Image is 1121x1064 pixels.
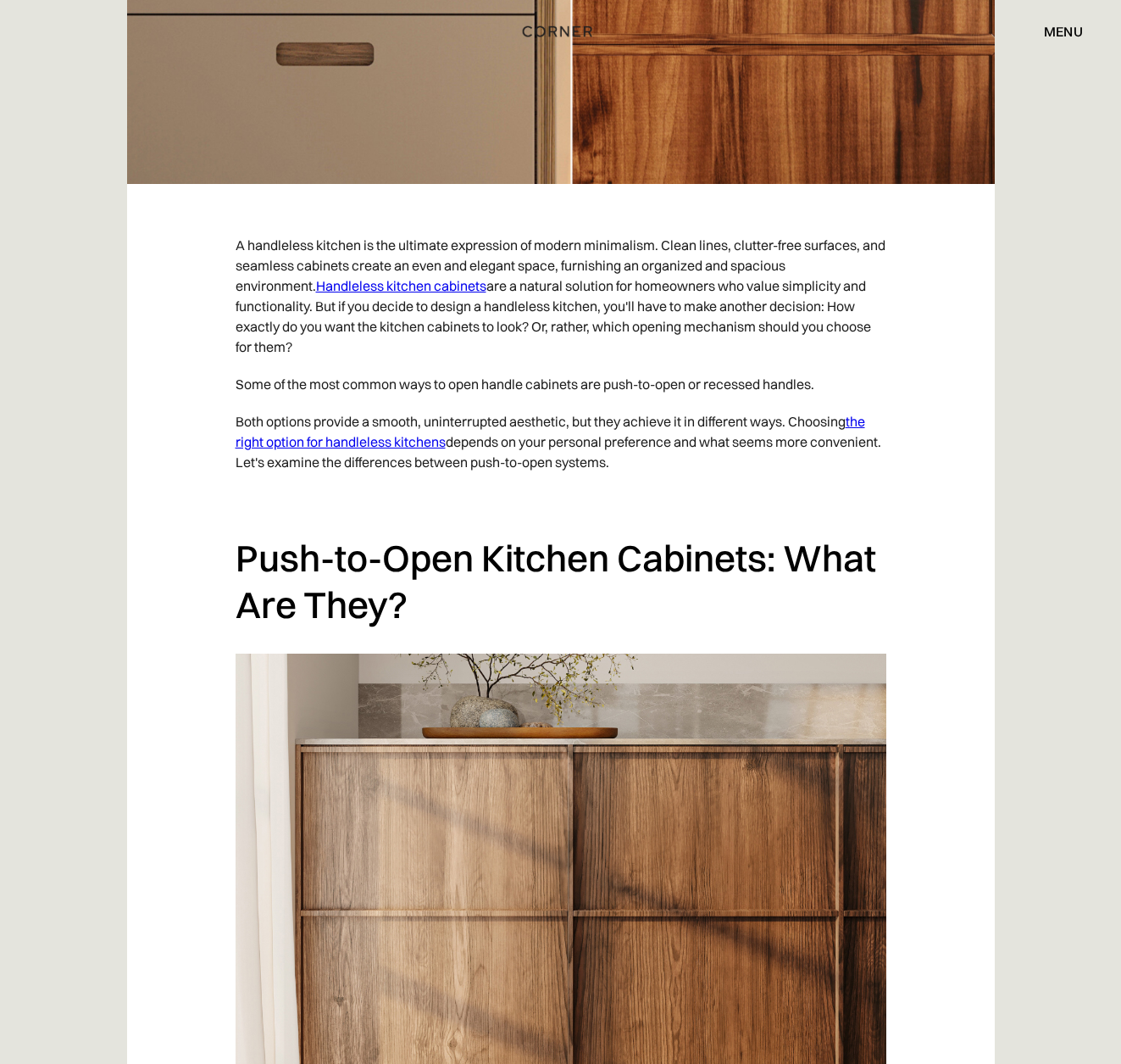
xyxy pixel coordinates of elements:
a: home [480,20,640,42]
h2: Push-to-Open Kitchen Cabinets: What Are They? [236,535,886,627]
a: Handleless kitchen cabinets [316,277,486,294]
p: Both options provide a smooth, uninterrupted aesthetic, but they achieve it in different ways. Ch... [236,403,886,481]
p: Some of the most common ways to open handle cabinets are push-to-open or recessed handles. [236,365,886,403]
div: menu [1027,17,1083,46]
p: ‍ [236,481,886,518]
div: menu [1044,25,1083,38]
p: A handleless kitchen is the ultimate expression of modern minimalism. Clean lines, clutter-free s... [236,226,886,365]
